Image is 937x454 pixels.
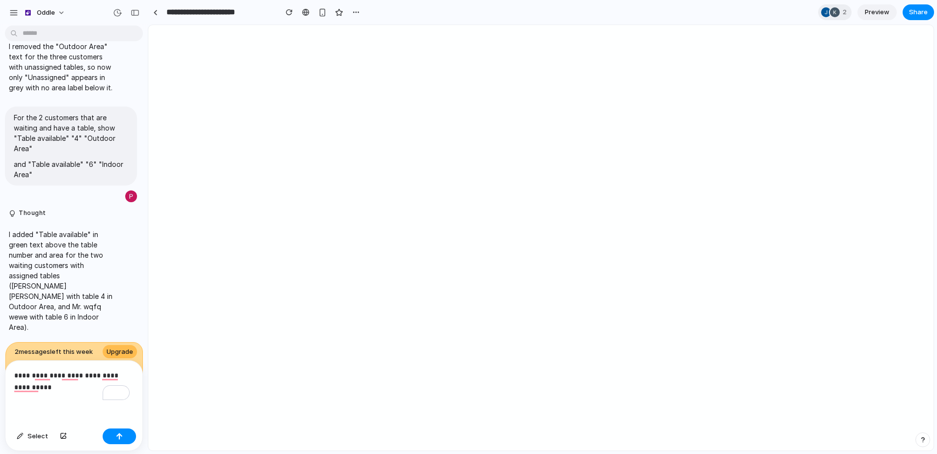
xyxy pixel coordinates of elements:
[12,428,53,444] button: Select
[5,361,142,425] div: To enrich screen reader interactions, please activate Accessibility in Grammarly extension settings
[107,347,133,357] span: Upgrade
[909,7,928,17] span: Share
[103,345,137,359] a: Upgrade
[28,431,48,441] span: Select
[857,4,897,20] a: Preview
[37,8,55,18] span: Oddle
[818,4,852,20] div: 2
[14,159,128,180] p: and "Table available" "6" "Indoor Area"
[9,41,114,93] p: I removed the "Outdoor Area" text for the three customers with unassigned tables, so now only "Un...
[843,7,850,17] span: 2
[15,347,93,357] span: 2 message s left this week
[865,7,889,17] span: Preview
[14,112,128,154] p: For the 2 customers that are waiting and have a table, show "Table available" "4" "Outdoor Area"
[9,229,114,332] p: I added "Table available" in green text above the table number and area for the two waiting custo...
[903,4,934,20] button: Share
[19,5,70,21] button: Oddle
